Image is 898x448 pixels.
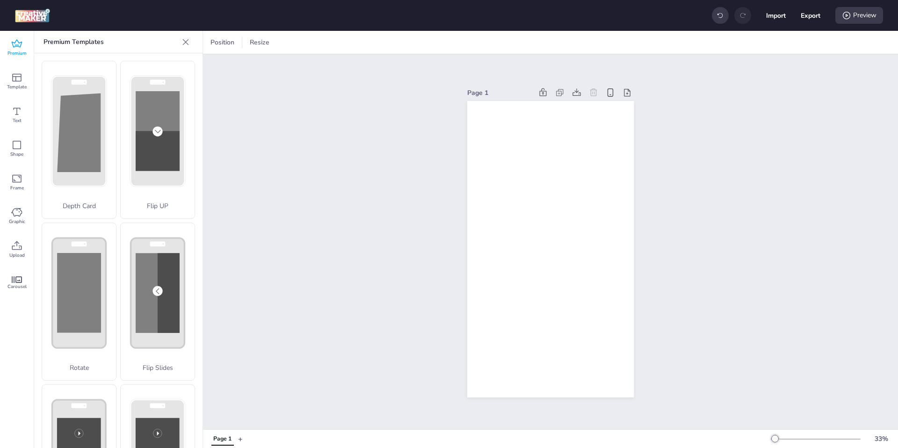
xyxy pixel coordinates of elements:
span: Graphic [9,218,25,225]
span: Position [209,37,236,47]
div: Tabs [207,431,238,447]
p: Flip Slides [121,363,195,373]
div: 33 % [870,434,892,444]
p: Flip UP [121,201,195,211]
button: Export [801,6,820,25]
div: Preview [835,7,883,24]
span: Upload [9,252,25,259]
img: logo Creative Maker [15,8,50,22]
div: Page 1 [467,88,533,98]
span: Premium [7,50,27,57]
span: Resize [248,37,271,47]
button: Import [766,6,786,25]
button: + [238,431,243,447]
p: Premium Templates [43,31,178,53]
div: Page 1 [213,435,232,443]
span: Text [13,117,22,124]
span: Carousel [7,283,27,290]
p: Depth Card [42,201,116,211]
span: Template [7,83,27,91]
p: Rotate [42,363,116,373]
span: Frame [10,184,24,192]
span: Shape [10,151,23,158]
